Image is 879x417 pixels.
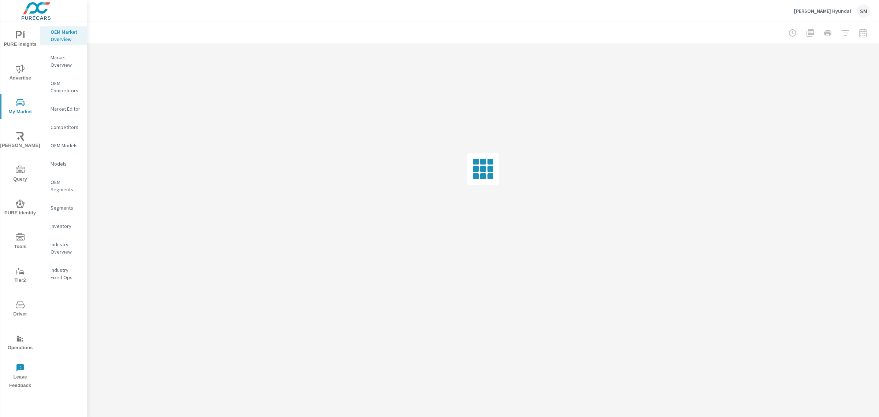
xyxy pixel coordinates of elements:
span: [PERSON_NAME] [3,132,38,150]
span: Operations [3,334,38,352]
span: Driver [3,300,38,318]
div: Industry Fixed Ops [40,265,87,283]
span: Query [3,166,38,184]
div: Market Overview [40,52,87,70]
span: PURE Identity [3,199,38,217]
div: SM [857,4,870,18]
div: OEM Segments [40,177,87,195]
div: Competitors [40,122,87,133]
p: Competitors [51,123,81,131]
div: Models [40,158,87,169]
div: OEM Competitors [40,78,87,96]
div: Market Editor [40,103,87,114]
p: Industry Fixed Ops [51,266,81,281]
p: Market Overview [51,54,81,69]
p: Industry Overview [51,241,81,255]
div: nav menu [0,22,40,393]
p: Market Editor [51,105,81,112]
span: PURE Insights [3,31,38,49]
div: OEM Models [40,140,87,151]
div: Industry Overview [40,239,87,257]
div: Segments [40,202,87,213]
p: Inventory [51,222,81,230]
span: My Market [3,98,38,116]
p: Segments [51,204,81,211]
span: Leave Feedback [3,364,38,390]
p: OEM Segments [51,178,81,193]
div: OEM Market Overview [40,26,87,45]
p: Models [51,160,81,167]
p: [PERSON_NAME] Hyundai [794,8,851,14]
p: OEM Models [51,142,81,149]
p: OEM Market Overview [51,28,81,43]
span: Tools [3,233,38,251]
span: Tier2 [3,267,38,285]
p: OEM Competitors [51,80,81,94]
div: Inventory [40,221,87,232]
span: Advertise [3,64,38,82]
